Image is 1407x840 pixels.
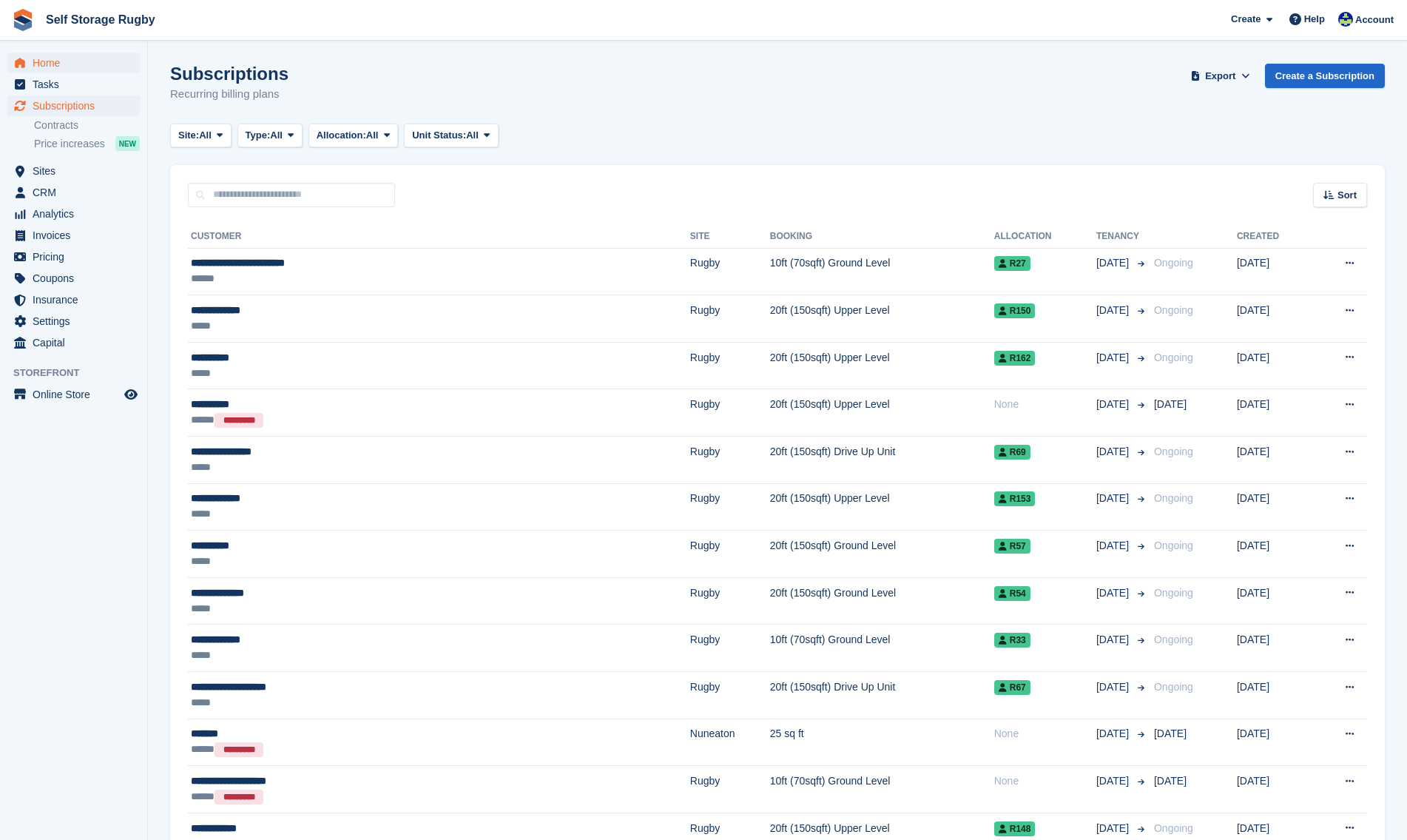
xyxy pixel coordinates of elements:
[994,491,1036,506] span: R153
[1096,726,1132,742] span: [DATE]
[1337,188,1357,203] span: Sort
[770,625,994,672] td: 10ft (70sqft) Ground Level
[994,225,1096,249] th: Allocation
[1265,64,1385,88] a: Create a Subscription
[1154,634,1193,645] span: Ongoing
[690,248,770,295] td: Rugby
[7,311,140,332] a: menu
[1096,397,1132,412] span: [DATE]
[12,9,34,31] img: stora-icon-8386f47178a22dfd0bd8f6a31ec36ba5ce8667c1dd55bd0f319d3a0aa187defe.svg
[770,437,994,484] td: 20ft (150sqft) Drive Up Unit
[7,246,140,267] a: menu
[770,531,994,578] td: 20ft (150sqft) Ground Level
[1096,538,1132,554] span: [DATE]
[770,225,994,249] th: Booking
[994,586,1030,601] span: R54
[690,672,770,719] td: Rugby
[7,95,140,116] a: menu
[1237,342,1312,389] td: [DATE]
[33,225,121,246] span: Invoices
[1096,303,1132,318] span: [DATE]
[7,384,140,405] a: menu
[7,182,140,203] a: menu
[1154,446,1193,457] span: Ongoing
[115,136,140,151] div: NEW
[1154,822,1193,834] span: Ongoing
[33,332,121,353] span: Capital
[188,225,690,249] th: Customer
[34,137,105,151] span: Price increases
[1237,295,1312,343] td: [DATE]
[7,204,140,224] a: menu
[404,124,498,148] button: Unit Status: All
[994,539,1030,554] span: R57
[994,351,1036,366] span: R162
[170,64,289,84] h1: Subscriptions
[33,95,121,116] span: Subscriptions
[33,204,121,224] span: Analytics
[7,268,140,289] a: menu
[690,625,770,672] td: Rugby
[1154,352,1193,363] span: Ongoing
[199,128,212,143] span: All
[1154,492,1193,504] span: Ongoing
[770,389,994,437] td: 20ft (150sqft) Upper Level
[690,719,770,766] td: Nuneaton
[770,248,994,295] td: 10ft (70sqft) Ground Level
[33,182,121,203] span: CRM
[13,366,147,380] span: Storefront
[1237,672,1312,719] td: [DATE]
[1237,625,1312,672] td: [DATE]
[690,577,770,625] td: Rugby
[1237,531,1312,578] td: [DATE]
[33,161,121,181] span: Sites
[994,445,1030,460] span: R69
[994,773,1096,789] div: None
[1338,12,1353,27] img: Richard Palmer
[1096,350,1132,366] span: [DATE]
[690,766,770,813] td: Rugby
[1188,64,1253,88] button: Export
[33,246,121,267] span: Pricing
[7,161,140,181] a: menu
[1154,681,1193,693] span: Ongoing
[1154,398,1187,410] span: [DATE]
[178,128,199,143] span: Site:
[1154,304,1193,316] span: Ongoing
[1096,632,1132,648] span: [DATE]
[33,289,121,310] span: Insurance
[170,124,232,148] button: Site: All
[770,342,994,389] td: 20ft (150sqft) Upper Level
[170,86,289,103] p: Recurring billing plans
[1355,13,1394,27] span: Account
[34,118,140,132] a: Contracts
[1237,577,1312,625] td: [DATE]
[690,342,770,389] td: Rugby
[1205,69,1235,84] span: Export
[1154,587,1193,599] span: Ongoing
[1154,257,1193,269] span: Ongoing
[1237,483,1312,531] td: [DATE]
[33,53,121,73] span: Home
[770,766,994,813] td: 10ft (70sqft) Ground Level
[1096,773,1132,789] span: [DATE]
[1304,12,1325,27] span: Help
[1096,491,1132,506] span: [DATE]
[7,289,140,310] a: menu
[1237,766,1312,813] td: [DATE]
[1096,225,1148,249] th: Tenancy
[1237,719,1312,766] td: [DATE]
[33,268,121,289] span: Coupons
[770,295,994,343] td: 20ft (150sqft) Upper Level
[994,821,1036,836] span: R148
[994,680,1030,695] span: R67
[270,128,283,143] span: All
[994,397,1096,412] div: None
[770,483,994,531] td: 20ft (150sqft) Upper Level
[690,483,770,531] td: Rugby
[1237,437,1312,484] td: [DATE]
[7,74,140,95] a: menu
[466,128,479,143] span: All
[1096,585,1132,601] span: [DATE]
[1231,12,1261,27] span: Create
